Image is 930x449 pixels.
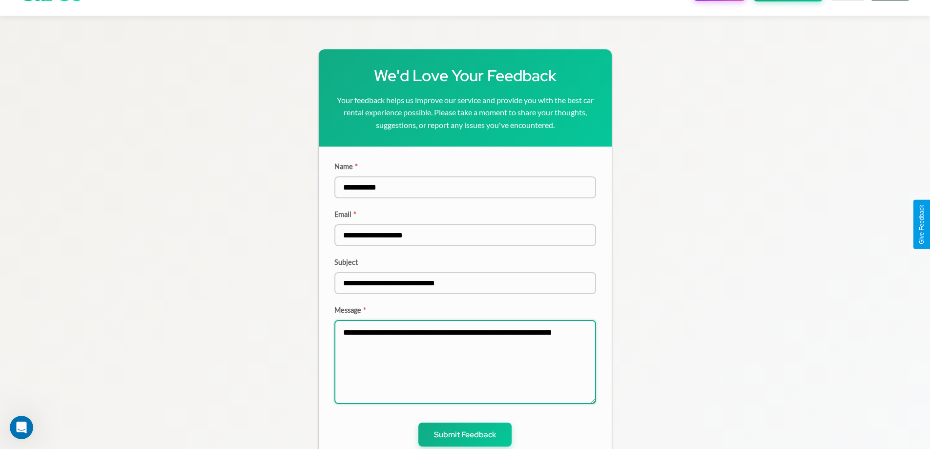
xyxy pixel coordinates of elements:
h1: We'd Love Your Feedback [334,65,596,86]
p: Your feedback helps us improve our service and provide you with the best car rental experience po... [334,94,596,131]
iframe: Intercom live chat [10,416,33,439]
label: Name [334,162,596,171]
label: Subject [334,258,596,266]
label: Message [334,306,596,314]
div: Give Feedback [918,205,925,244]
button: Submit Feedback [418,423,512,447]
label: Email [334,210,596,218]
